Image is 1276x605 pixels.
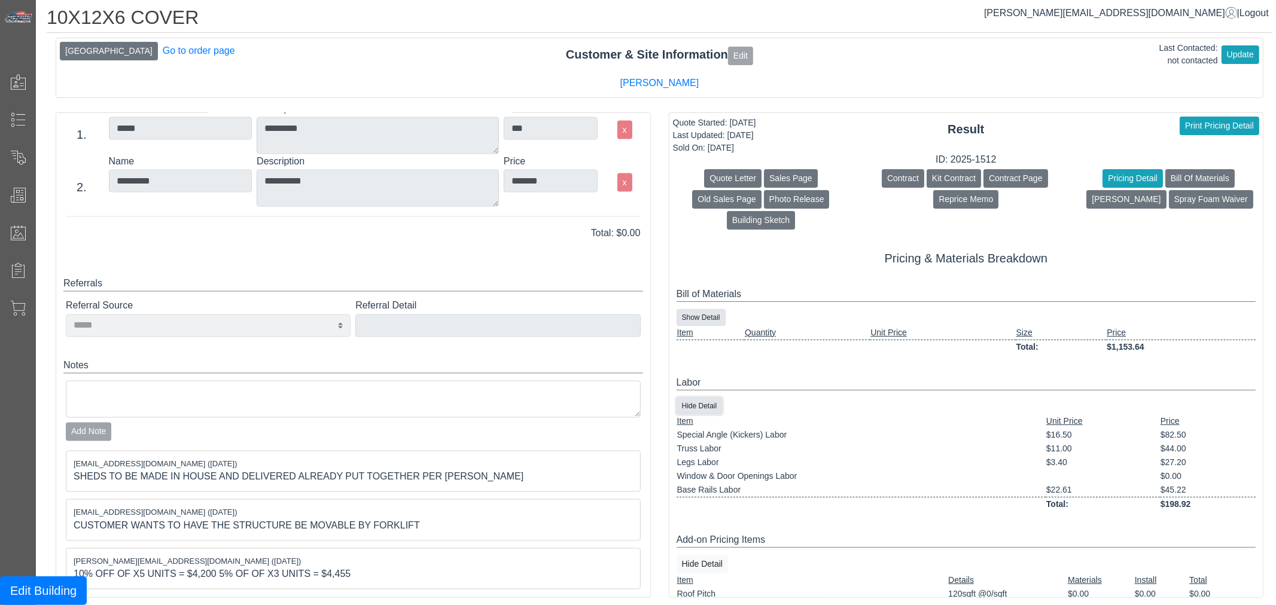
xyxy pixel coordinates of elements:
button: [PERSON_NAME] [1086,190,1166,209]
button: Bill Of Materials [1165,169,1235,188]
img: Metals Direct Inc Logo [4,11,34,24]
td: Price [1160,414,1256,428]
td: $22.61 [1046,483,1160,497]
td: $45.22 [1160,483,1256,497]
a: Go to order page [163,45,235,56]
label: Referral Detail [355,299,640,313]
a: [PERSON_NAME][EMAIL_ADDRESS][DOMAIN_NAME] [984,8,1237,18]
button: Print Pricing Detail [1180,117,1259,135]
td: Item [677,573,948,587]
div: Quote Started: [DATE] [673,117,756,129]
td: Unit Price [870,326,1015,340]
td: Install [1134,573,1189,587]
button: Photo Release [764,190,830,209]
button: [GEOGRAPHIC_DATA] [60,42,158,60]
td: Quantity [744,326,870,340]
td: Base Rails Labor [677,483,1046,497]
td: Total: [1046,497,1160,511]
div: [PERSON_NAME][EMAIL_ADDRESS][DOMAIN_NAME] ([DATE]) [74,556,633,568]
div: Sold On: [DATE] [673,142,756,154]
div: Labor [677,375,1256,390]
label: Description [257,154,499,169]
button: Quote Letter [704,169,762,188]
h5: Pricing & Materials Breakdown [677,251,1256,265]
td: $1,153.64 [1106,340,1256,354]
td: Legs Labor [677,456,1046,469]
div: Referrals [63,277,643,292]
td: $0.00 [1067,587,1134,601]
button: Reprice Memo [933,190,998,209]
td: $3.40 [1046,456,1160,469]
div: 2. [59,178,104,196]
button: Spray Foam Waiver [1169,190,1253,209]
td: $27.20 [1160,456,1256,469]
td: Materials [1067,573,1134,587]
div: Add-on Pricing Items [677,533,1256,548]
button: Hide Detail [677,555,728,573]
td: $11.00 [1046,442,1160,456]
button: Edit [728,47,753,65]
div: 1. [59,126,104,143]
td: $198.92 [1160,497,1256,511]
td: Roof Pitch [677,587,948,601]
td: 120sqft @0/sqft [948,587,1067,601]
td: Total: [1016,340,1107,354]
td: $0.00 [1160,469,1256,483]
div: Last Updated: [DATE] [673,129,756,142]
button: Contract [882,169,924,188]
div: CUSTOMER WANTS TO HAVE THE STRUCTURE BE MOVABLE BY FORKLIFT [74,519,633,533]
button: Hide Detail [677,398,723,414]
td: Item [677,414,1046,428]
button: Show Detail [677,309,726,326]
label: Referral Source [66,299,351,313]
td: Window & Door Openings Labor [677,469,1046,483]
td: Size [1016,326,1107,340]
button: Old Sales Page [692,190,761,209]
a: [PERSON_NAME] [620,78,699,88]
button: Pricing Detail [1103,169,1162,188]
td: $0.00 [1189,587,1256,601]
div: Total: $0.00 [57,227,650,241]
div: 10% OFF OF X5 UNITS = $4,200 5% OF OF X3 UNITS = $4,455 [74,567,633,582]
div: | [984,6,1269,20]
button: x [617,121,632,139]
button: Update [1222,45,1259,64]
button: Add Note [66,423,111,441]
td: Details [948,573,1067,587]
button: Contract Page [983,169,1048,188]
div: ID: 2025-1512 [669,152,1263,167]
td: Special Angle (Kickers) Labor [677,428,1046,442]
div: Bill of Materials [677,287,1256,302]
td: Truss Labor [677,442,1046,456]
label: Name [109,154,252,169]
div: [EMAIL_ADDRESS][DOMAIN_NAME] ([DATE]) [74,507,633,519]
td: $44.00 [1160,442,1256,456]
span: Logout [1240,8,1269,18]
button: x [617,173,632,192]
div: Result [669,120,1263,138]
td: Total [1189,573,1256,587]
div: SHEDS TO BE MADE IN HOUSE AND DELIVERED ALREADY PUT TOGETHER PER [PERSON_NAME] [74,470,633,484]
button: Building Sketch [727,211,796,230]
td: Unit Price [1046,414,1160,428]
h1: 10X12X6 COVER [47,6,1272,33]
td: Item [677,326,745,340]
label: Price [504,154,598,169]
td: $82.50 [1160,428,1256,442]
td: $16.50 [1046,428,1160,442]
button: Sales Page [764,169,818,188]
div: Customer & Site Information [56,45,1263,65]
div: Last Contacted: not contacted [1159,42,1218,67]
button: Kit Contract [927,169,981,188]
td: $0.00 [1134,587,1189,601]
div: [EMAIL_ADDRESS][DOMAIN_NAME] ([DATE]) [74,459,633,470]
td: Price [1106,326,1256,340]
div: Notes [63,359,643,374]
